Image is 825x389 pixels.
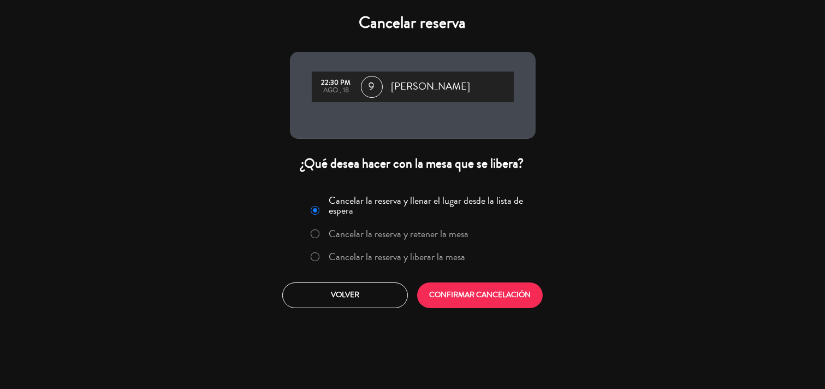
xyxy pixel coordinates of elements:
div: ¿Qué desea hacer con la mesa que se libera? [290,155,536,172]
span: 9 [361,76,383,98]
label: Cancelar la reserva y retener la mesa [329,229,468,239]
span: [PERSON_NAME] [391,79,471,95]
button: CONFIRMAR CANCELACIÓN [417,282,543,308]
div: 22:30 PM [317,79,355,87]
button: Volver [282,282,408,308]
label: Cancelar la reserva y llenar el lugar desde la lista de espera [329,196,529,215]
div: ago., 18 [317,87,355,95]
label: Cancelar la reserva y liberar la mesa [329,252,465,262]
h4: Cancelar reserva [290,13,536,33]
